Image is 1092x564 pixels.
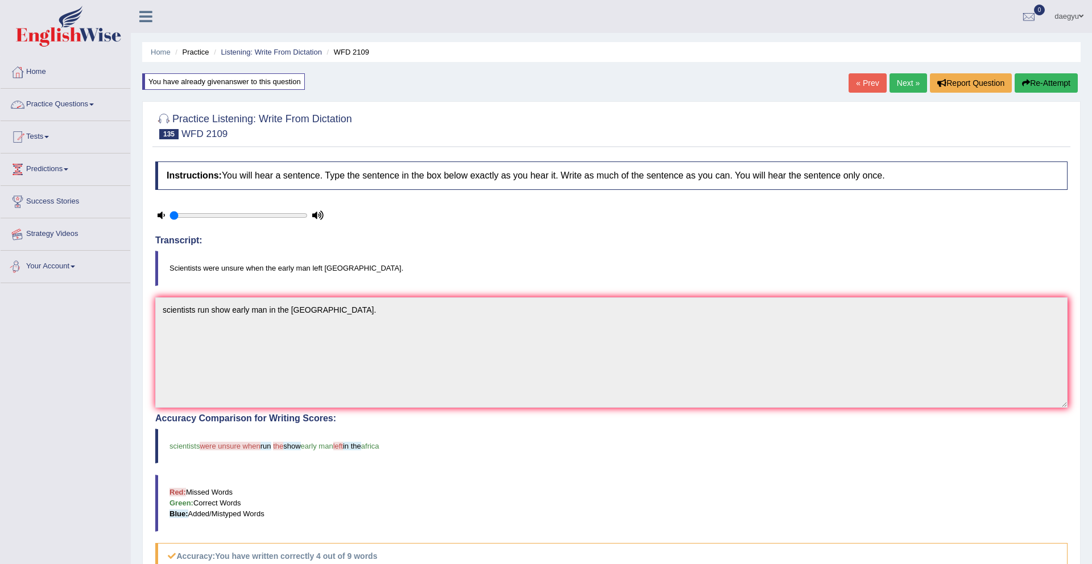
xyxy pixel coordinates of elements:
[169,499,193,507] b: Green:
[215,551,377,561] b: You have written correctly 4 out of 9 words
[155,235,1068,246] h4: Transcript:
[155,161,1068,190] h4: You will hear a sentence. Type the sentence in the box below exactly as you hear it. Write as muc...
[159,129,179,139] span: 135
[169,509,188,518] b: Blue:
[1034,5,1045,15] span: 0
[172,47,209,57] li: Practice
[324,47,369,57] li: WFD 2109
[1,251,130,279] a: Your Account
[200,442,260,450] span: were unsure when
[155,475,1068,531] blockquote: Missed Words Correct Words Added/Mistyped Words
[1015,73,1078,93] button: Re-Attempt
[1,56,130,85] a: Home
[1,218,130,247] a: Strategy Videos
[930,73,1012,93] button: Report Question
[1,186,130,214] a: Success Stories
[155,251,1068,285] blockquote: Scientists were unsure when the early man left [GEOGRAPHIC_DATA].
[890,73,927,93] a: Next »
[169,442,200,450] span: scientists
[273,442,283,450] span: the
[142,73,305,90] div: You have already given answer to this question
[169,488,186,496] b: Red:
[849,73,886,93] a: « Prev
[1,121,130,150] a: Tests
[343,442,361,450] span: in the
[301,442,333,450] span: early man
[155,111,352,139] h2: Practice Listening: Write From Dictation
[1,89,130,117] a: Practice Questions
[333,442,343,450] span: left
[260,442,271,450] span: run
[283,442,300,450] span: show
[181,128,227,139] small: WFD 2109
[361,442,379,450] span: africa
[151,48,171,56] a: Home
[221,48,322,56] a: Listening: Write From Dictation
[167,171,222,180] b: Instructions:
[155,413,1068,424] h4: Accuracy Comparison for Writing Scores:
[1,154,130,182] a: Predictions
